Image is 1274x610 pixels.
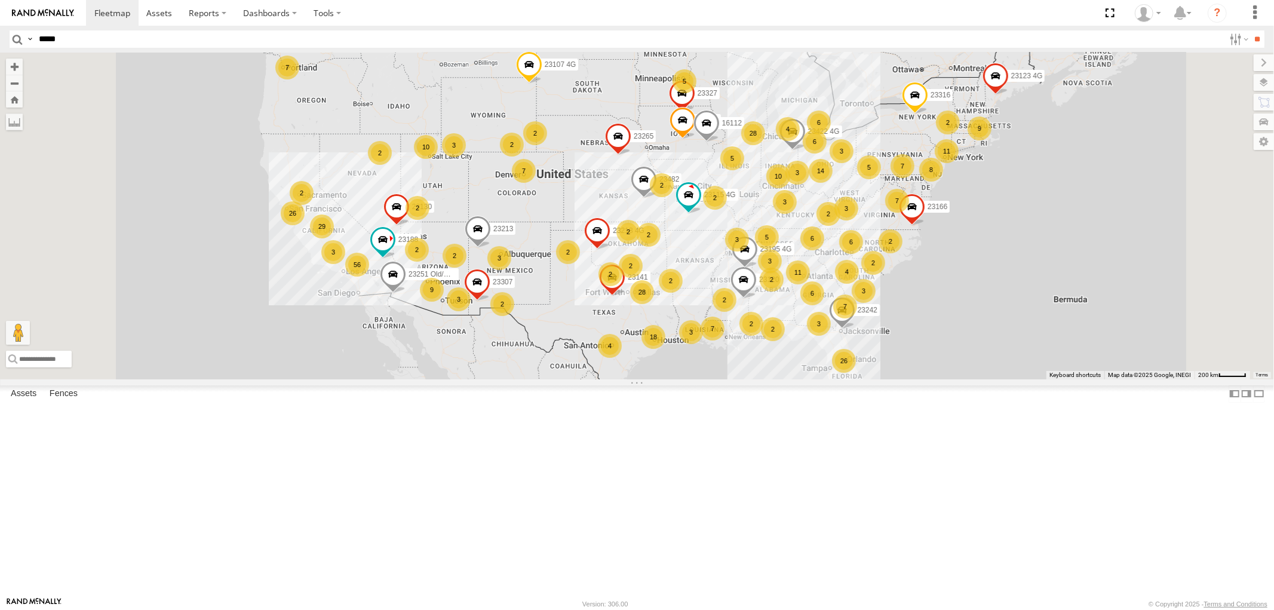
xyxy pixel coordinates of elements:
[398,236,417,244] span: 23188
[6,321,30,345] button: Drag Pegman onto the map to open Street View
[345,253,369,277] div: 56
[785,161,809,185] div: 3
[406,196,429,220] div: 2
[447,287,471,311] div: 3
[1256,372,1269,377] a: Terms (opens in new tab)
[697,90,717,98] span: 23327
[816,202,840,226] div: 2
[832,349,856,373] div: 26
[1241,385,1252,403] label: Dock Summary Table to the Right
[44,386,84,403] label: Fences
[803,130,827,154] div: 6
[809,159,833,183] div: 14
[758,249,782,273] div: 3
[493,225,513,234] span: 23213
[1049,371,1101,379] button: Keyboard shortcuts
[834,197,858,220] div: 3
[556,240,580,264] div: 2
[830,139,854,163] div: 3
[275,56,299,79] div: 7
[582,600,628,608] div: Version: 306.00
[641,325,665,349] div: 18
[1108,372,1191,378] span: Map data ©2025 Google, INEGI
[857,155,881,179] div: 5
[739,312,763,336] div: 2
[935,139,959,163] div: 11
[800,226,824,250] div: 6
[701,317,725,341] div: 7
[1011,72,1042,81] span: 23123 4G
[741,121,765,145] div: 28
[487,246,511,270] div: 3
[930,91,950,100] span: 23316
[281,201,305,225] div: 26
[833,295,857,318] div: 7
[1204,600,1267,608] a: Terms and Conditions
[598,262,622,286] div: 2
[807,312,831,336] div: 3
[1253,385,1265,403] label: Hide Summary Table
[968,117,991,140] div: 9
[891,154,914,178] div: 7
[490,292,514,316] div: 2
[786,260,810,284] div: 11
[800,281,824,305] div: 6
[928,203,947,211] span: 23166
[6,59,23,75] button: Zoom in
[659,175,679,183] span: 23482
[861,251,885,275] div: 2
[598,334,622,358] div: 4
[835,260,859,284] div: 4
[722,119,741,128] span: 16112
[7,598,62,610] a: Visit our Website
[673,69,696,93] div: 5
[6,114,23,130] label: Measure
[725,228,749,252] div: 3
[879,229,902,253] div: 2
[1198,372,1218,378] span: 200 km
[6,75,23,91] button: Zoom out
[760,268,784,292] div: 2
[808,128,839,136] span: 23422 4G
[25,30,35,48] label: Search Query
[500,133,524,157] div: 2
[1254,133,1274,150] label: Map Settings
[839,230,863,254] div: 6
[616,220,640,244] div: 2
[759,276,779,284] span: 23120
[1131,4,1165,22] div: Puma Singh
[760,245,791,253] span: 23195 4G
[650,173,674,197] div: 2
[1195,371,1250,379] button: Map Scale: 200 km per 43 pixels
[679,320,703,344] div: 3
[766,164,790,188] div: 10
[1225,30,1251,48] label: Search Filter Options
[405,238,429,262] div: 2
[720,146,744,170] div: 5
[704,191,735,200] span: 23115 4G
[523,121,547,145] div: 2
[630,280,654,304] div: 28
[885,189,909,213] div: 7
[493,278,512,287] span: 23307
[442,133,466,157] div: 3
[6,91,23,108] button: Zoom Home
[857,306,877,315] span: 23242
[613,227,644,235] span: 23218 4G
[628,274,647,282] span: 23141
[443,244,466,268] div: 2
[290,181,314,205] div: 2
[414,135,438,159] div: 10
[807,111,831,134] div: 6
[408,270,461,278] span: 23251 Old/Good
[634,132,653,140] span: 23265
[619,254,643,278] div: 2
[936,111,960,134] div: 2
[544,61,576,69] span: 23107 4G
[773,190,797,214] div: 3
[776,117,800,141] div: 4
[1229,385,1241,403] label: Dock Summary Table to the Left
[919,158,943,182] div: 8
[713,288,736,312] div: 2
[368,141,392,165] div: 2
